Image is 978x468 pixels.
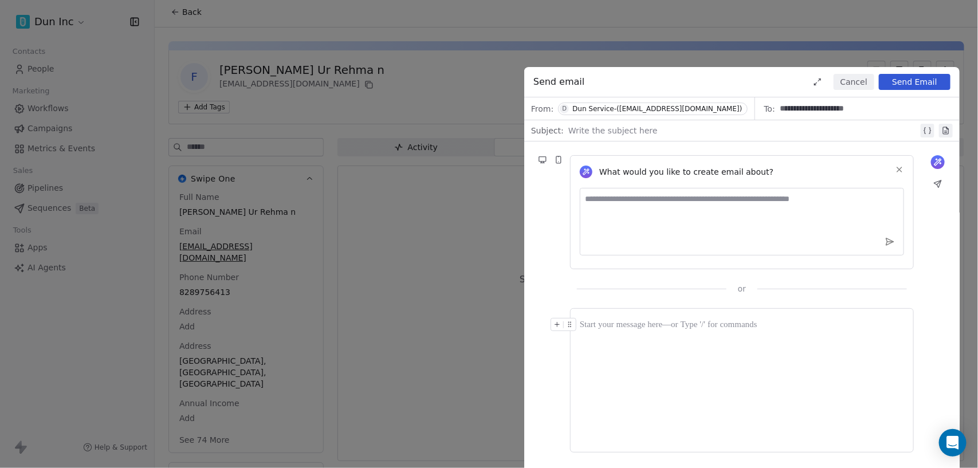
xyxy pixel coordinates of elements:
button: Send Email [879,74,950,90]
span: Subject: [531,125,564,140]
button: Cancel [834,74,874,90]
span: or [738,283,746,294]
div: D [563,104,567,113]
span: Send email [533,75,585,89]
span: From: [531,103,553,115]
span: To: [764,103,775,115]
div: Dun Service-([EMAIL_ADDRESS][DOMAIN_NAME]) [572,105,742,113]
span: What would you like to create email about? [599,166,773,178]
div: Open Intercom Messenger [939,429,967,457]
